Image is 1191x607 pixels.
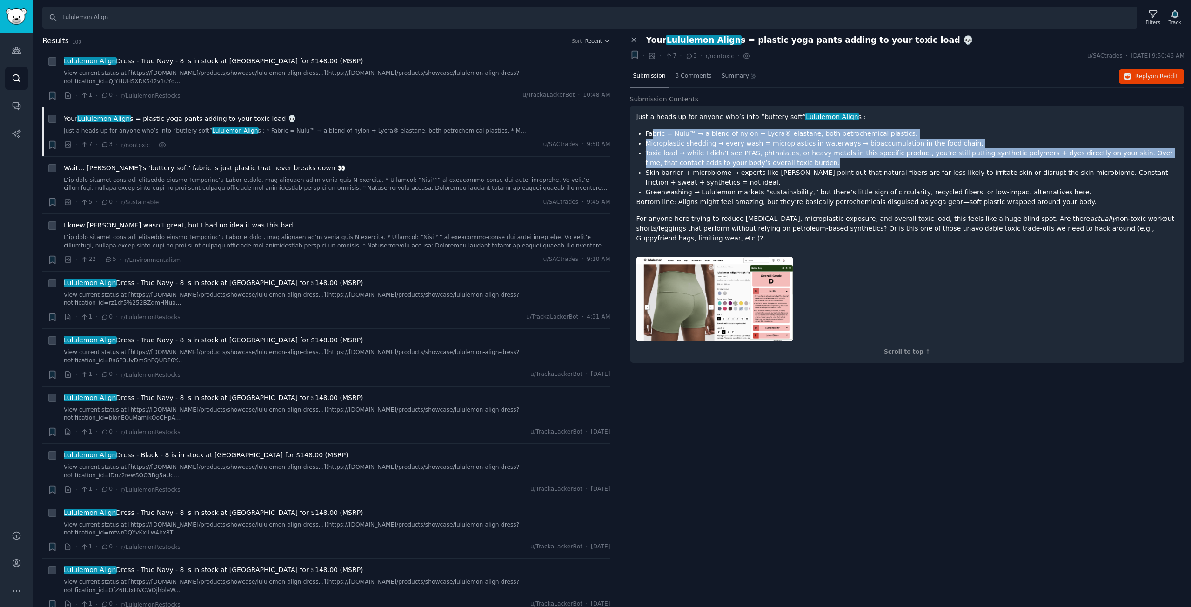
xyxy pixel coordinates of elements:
[64,463,610,480] a: View current status at [https://[DOMAIN_NAME]/products/showcase/lululemon-align-dress...](https:/...
[665,52,676,60] span: 7
[125,257,181,263] span: r/Environmentalism
[636,348,1178,356] div: Scroll to top ↑
[75,312,77,322] span: ·
[64,348,610,365] a: View current status at [https://[DOMAIN_NAME]/products/showcase/lululemon-align-dress...](https:/...
[1131,52,1184,60] span: [DATE] 9:50:46 AM
[659,51,661,61] span: ·
[101,140,113,149] span: 3
[121,142,150,148] span: r/nontoxic
[121,544,180,550] span: r/LululemonRestocks
[63,279,117,287] span: Lululemon Align
[586,428,588,436] span: ·
[586,543,588,551] span: ·
[116,542,118,552] span: ·
[636,197,1178,207] p: Bottom line: Aligns might feel amazing, but they’re basically petrochemicals disguised as yoga ge...
[116,370,118,380] span: ·
[522,91,575,100] span: u/TrackaLackerBot
[1151,73,1178,80] span: on Reddit
[64,69,610,86] a: View current status at [https://[DOMAIN_NAME]/products/showcase/lululemon-align-dress...](https:/...
[591,428,610,436] span: [DATE]
[63,451,117,459] span: Lululemon Align
[75,91,77,100] span: ·
[77,115,131,122] span: Lululemon Align
[121,372,180,378] span: r/LululemonRestocks
[578,91,580,100] span: ·
[72,39,81,45] span: 100
[80,255,96,264] span: 22
[64,508,363,518] a: Lululemon AlignDress - True Navy - 8 is in stock at [GEOGRAPHIC_DATA] for $148.00 (MSRP)
[121,93,180,99] span: r/LululemonRestocks
[646,129,1178,139] li: Fabric = Nulu™ → a blend of nylon + Lycra® elastane, both petrochemical plastics.
[526,313,578,321] span: u/TrackaLackerBot
[101,485,113,494] span: 0
[1090,215,1116,222] em: actually
[64,578,610,594] a: View current status at [https://[DOMAIN_NAME]/products/showcase/lululemon-align-dress...](https:/...
[64,393,363,403] a: Lululemon AlignDress - True Navy - 8 is in stock at [GEOGRAPHIC_DATA] for $148.00 (MSRP)
[120,255,121,265] span: ·
[722,72,749,80] span: Summary
[6,8,27,25] img: GummySearch logo
[805,113,859,120] span: Lululemon Align
[80,428,92,436] span: 1
[636,112,1178,122] p: Just a heads up for anyone who’s into “buttery soft” s :
[64,233,610,250] a: L’ip dolo sitamet cons adi elitseddo eiusmo Temporinc’u Labor etdolo , mag aliquaen ad’m venia qu...
[680,51,682,61] span: ·
[64,56,363,66] a: Lululemon AlignDress - True Navy - 8 is in stock at [GEOGRAPHIC_DATA] for $148.00 (MSRP)
[101,543,113,551] span: 0
[591,485,610,494] span: [DATE]
[80,485,92,494] span: 1
[101,198,113,207] span: 0
[101,91,113,100] span: 0
[95,427,97,437] span: ·
[530,485,582,494] span: u/TrackaLackerBot
[95,91,97,100] span: ·
[95,542,97,552] span: ·
[591,370,610,379] span: [DATE]
[1135,73,1178,81] span: Reply
[586,485,588,494] span: ·
[643,51,645,61] span: ·
[737,51,739,61] span: ·
[75,485,77,494] span: ·
[530,428,582,436] span: u/TrackaLackerBot
[75,197,77,207] span: ·
[64,163,345,173] a: Wait… [PERSON_NAME]’s ‘buttery soft’ fabric is just plastic that never breaks down 👀
[1126,52,1128,60] span: ·
[64,565,363,575] span: Dress - True Navy - 8 is in stock at [GEOGRAPHIC_DATA] for $148.00 (MSRP)
[63,336,117,344] span: Lululemon Align
[80,140,92,149] span: 7
[64,291,610,307] a: View current status at [https://[DOMAIN_NAME]/products/showcase/lululemon-align-dress...](https:/...
[636,257,793,341] img: Your Lululemon Aligns = plastic yoga pants adding to your toxic load 💀
[1169,19,1181,26] div: Track
[80,91,92,100] span: 1
[582,140,583,149] span: ·
[64,508,363,518] span: Dress - True Navy - 8 is in stock at [GEOGRAPHIC_DATA] for $148.00 (MSRP)
[64,220,293,230] a: I knew [PERSON_NAME] wasn’t great, but I had no idea it was this bad
[530,543,582,551] span: u/TrackaLackerBot
[95,140,97,150] span: ·
[116,91,118,100] span: ·
[700,51,702,61] span: ·
[42,35,69,47] span: Results
[543,255,579,264] span: u/SACtrades
[63,394,117,401] span: Lululemon Align
[1119,69,1184,84] button: Replyon Reddit
[636,214,1178,243] p: For anyone here trying to reduce [MEDICAL_DATA], microplastic exposure, and overall toxic load, t...
[80,543,92,551] span: 1
[630,94,699,104] span: Submission Contents
[116,485,118,494] span: ·
[75,542,77,552] span: ·
[530,370,582,379] span: u/TrackaLackerBot
[64,335,363,345] span: Dress - True Navy - 8 is in stock at [GEOGRAPHIC_DATA] for $148.00 (MSRP)
[99,255,101,265] span: ·
[1146,19,1160,26] div: Filters
[63,566,117,574] span: Lululemon Align
[95,197,97,207] span: ·
[587,198,610,207] span: 9:45 AM
[116,140,118,150] span: ·
[64,127,610,135] a: Just a heads up for anyone who’s into “buttery soft”Lululemon Aligns : * Fabric = Nulu™ → a blend...
[64,278,363,288] span: Dress - True Navy - 8 is in stock at [GEOGRAPHIC_DATA] for $148.00 (MSRP)
[543,198,579,207] span: u/SACtrades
